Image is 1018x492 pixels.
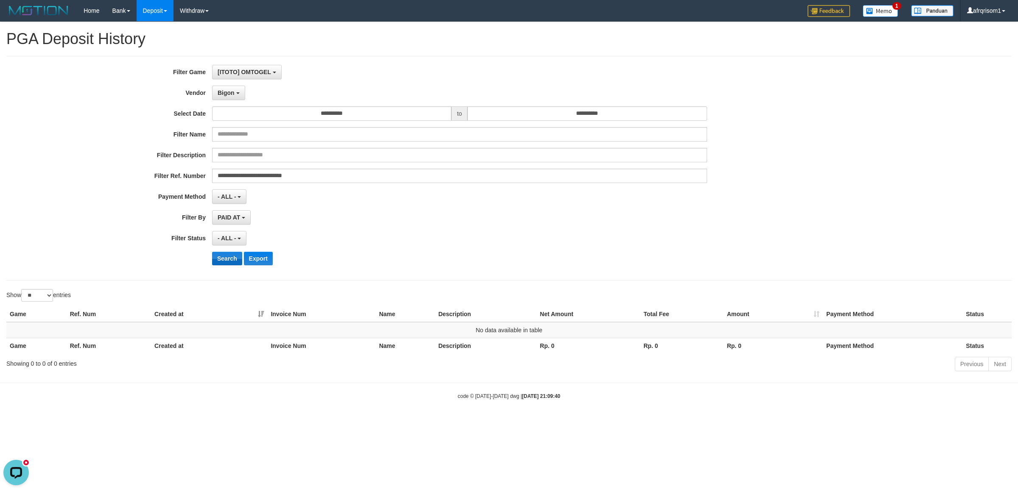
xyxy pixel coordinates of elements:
[522,393,560,399] strong: [DATE] 21:09:40
[6,322,1012,338] td: No data available in table
[435,338,536,353] th: Description
[212,189,246,204] button: - ALL -
[962,338,1012,353] th: Status
[823,338,962,353] th: Payment Method
[376,338,435,353] th: Name
[6,356,418,368] div: Showing 0 to 0 of 0 entries
[892,2,901,10] span: 1
[3,3,29,29] button: Open LiveChat chat widget
[988,357,1012,371] a: Next
[640,306,723,322] th: Total Fee
[267,306,375,322] th: Invoice Num
[151,306,267,322] th: Created at: activate to sort column ascending
[808,5,850,17] img: Feedback.jpg
[212,86,245,100] button: Bigon
[6,289,71,302] label: Show entries
[21,289,53,302] select: Showentries
[212,210,251,225] button: PAID AT
[6,338,67,353] th: Game
[962,306,1012,322] th: Status
[458,393,560,399] small: code © [DATE]-[DATE] dwg |
[823,306,962,322] th: Payment Method
[218,235,236,242] span: - ALL -
[267,338,375,353] th: Invoice Num
[640,338,723,353] th: Rp. 0
[955,357,989,371] a: Previous
[6,31,1012,47] h1: PGA Deposit History
[22,2,30,10] div: new message indicator
[451,106,467,121] span: to
[212,65,282,79] button: [ITOTO] OMTOGEL
[218,193,236,200] span: - ALL -
[218,214,240,221] span: PAID AT
[863,5,898,17] img: Button%20Memo.svg
[218,69,271,75] span: [ITOTO] OMTOGEL
[67,306,151,322] th: Ref. Num
[724,338,823,353] th: Rp. 0
[724,306,823,322] th: Amount: activate to sort column ascending
[537,306,640,322] th: Net Amount
[6,306,67,322] th: Game
[67,338,151,353] th: Ref. Num
[435,306,536,322] th: Description
[376,306,435,322] th: Name
[212,231,246,245] button: - ALL -
[151,338,267,353] th: Created at
[6,4,71,17] img: MOTION_logo.png
[911,5,954,17] img: panduan.png
[212,252,242,265] button: Search
[244,252,273,265] button: Export
[537,338,640,353] th: Rp. 0
[218,89,235,96] span: Bigon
